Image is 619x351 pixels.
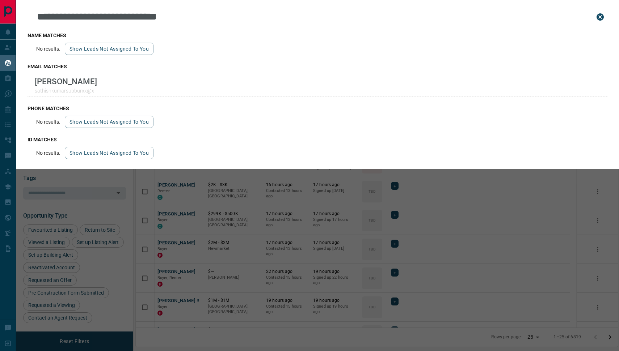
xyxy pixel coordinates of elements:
[28,33,607,38] h3: name matches
[65,147,153,159] button: show leads not assigned to you
[65,116,153,128] button: show leads not assigned to you
[28,137,607,142] h3: id matches
[36,150,60,156] p: No results.
[35,88,97,94] p: sathishkumarsubburxx@x
[35,77,97,86] p: [PERSON_NAME]
[28,64,607,69] h3: email matches
[65,43,153,55] button: show leads not assigned to you
[28,106,607,111] h3: phone matches
[36,46,60,52] p: No results.
[36,119,60,125] p: No results.
[593,10,607,24] button: close search bar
